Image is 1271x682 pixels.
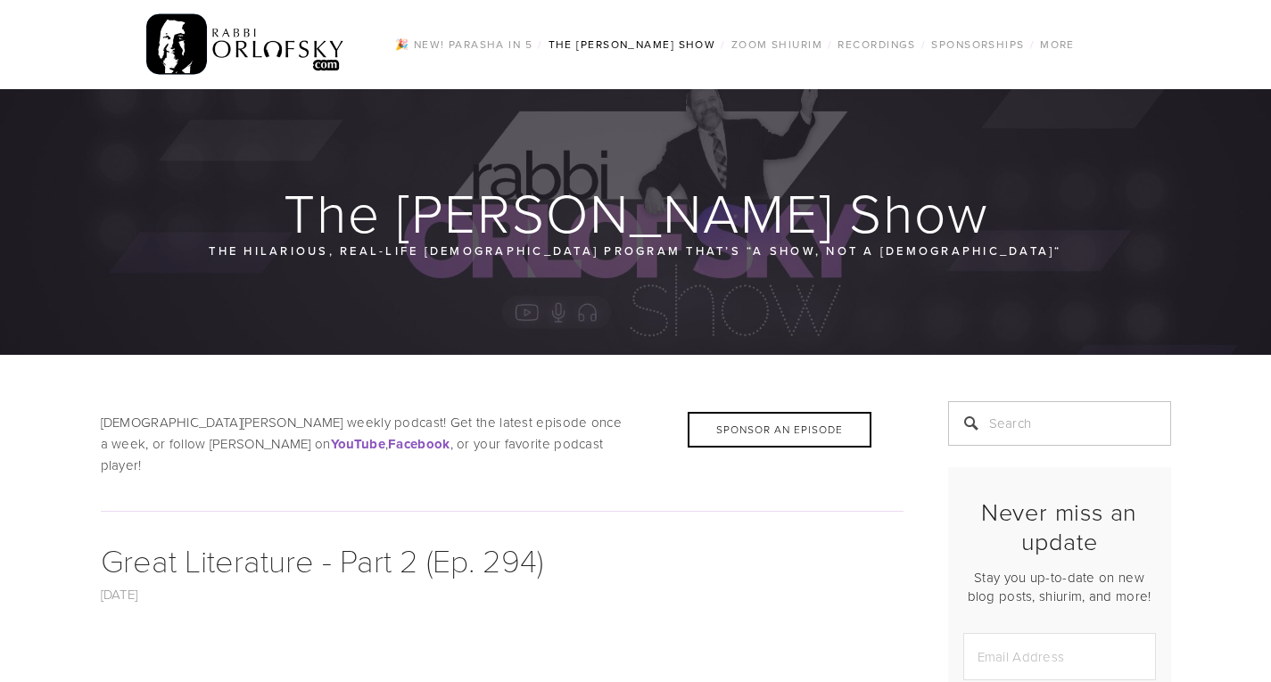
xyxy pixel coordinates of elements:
[146,10,345,79] img: RabbiOrlofsky.com
[388,434,450,454] strong: Facebook
[538,37,542,52] span: /
[101,538,543,581] a: Great Literature - Part 2 (Ep. 294)
[832,33,920,56] a: Recordings
[963,568,1156,605] p: Stay you up-to-date on new blog posts, shiurim, and more!
[926,33,1029,56] a: Sponsorships
[726,33,828,56] a: Zoom Shiurim
[101,184,1173,241] h1: The [PERSON_NAME] Show
[208,241,1064,260] p: The hilarious, real-life [DEMOGRAPHIC_DATA] program that’s “a show, not a [DEMOGRAPHIC_DATA]“
[101,412,904,476] p: [DEMOGRAPHIC_DATA][PERSON_NAME] weekly podcast! Get the latest episode once a week, or follow [PE...
[963,497,1156,555] h2: Never miss an update
[543,33,722,56] a: The [PERSON_NAME] Show
[101,585,138,604] a: [DATE]
[688,412,871,448] div: Sponsor an Episode
[1035,33,1080,56] a: More
[331,434,385,453] a: YouTube
[921,37,926,52] span: /
[721,37,725,52] span: /
[388,434,450,453] a: Facebook
[948,401,1171,446] input: Search
[331,434,385,454] strong: YouTube
[1030,37,1035,52] span: /
[390,33,538,56] a: 🎉 NEW! Parasha in 5
[828,37,832,52] span: /
[963,633,1156,680] input: Email Address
